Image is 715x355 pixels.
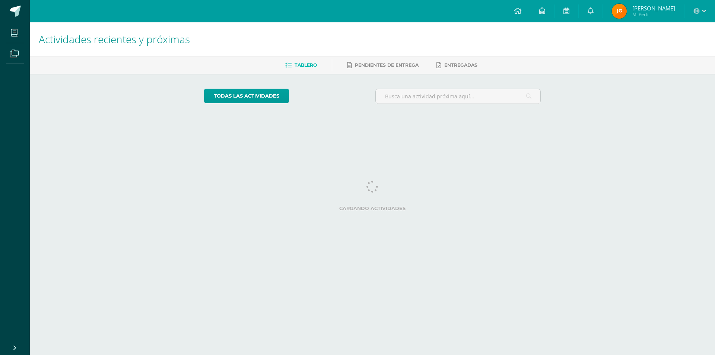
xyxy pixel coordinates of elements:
[612,4,627,19] img: 74ae6213215539b7b59c796b4210b1b2.png
[204,206,541,211] label: Cargando actividades
[295,62,317,68] span: Tablero
[436,59,477,71] a: Entregadas
[376,89,541,104] input: Busca una actividad próxima aquí...
[632,4,675,12] span: [PERSON_NAME]
[285,59,317,71] a: Tablero
[444,62,477,68] span: Entregadas
[355,62,419,68] span: Pendientes de entrega
[347,59,419,71] a: Pendientes de entrega
[204,89,289,103] a: todas las Actividades
[39,32,190,46] span: Actividades recientes y próximas
[632,11,675,18] span: Mi Perfil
